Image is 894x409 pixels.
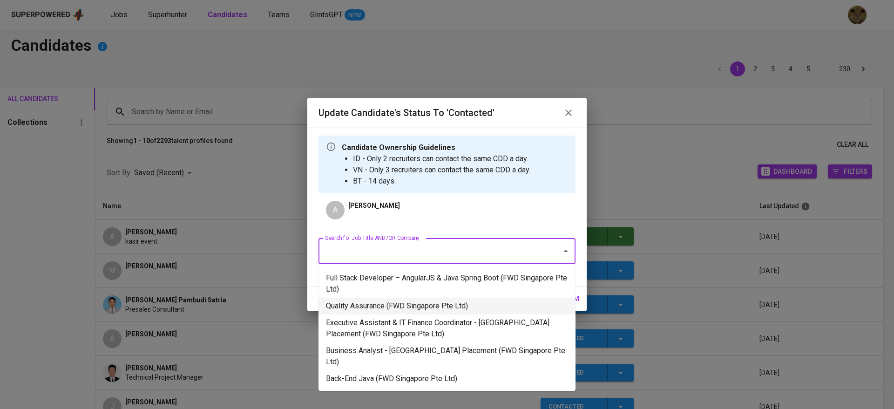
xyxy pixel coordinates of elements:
[559,245,572,258] button: Close
[318,342,576,370] li: Business Analyst - [GEOGRAPHIC_DATA] Placement (FWD Singapore Pte Ltd)
[318,105,494,120] h6: Update Candidate's Status to 'Contacted'
[353,153,530,164] li: ID - Only 2 recruiters can contact the same CDD a day.
[318,370,576,387] li: Back-End Java (FWD Singapore Pte Ltd)
[318,270,576,298] li: Full Stack Developer – AngularJS & Java Spring Boot (FWD Singapore Pte Ltd)
[353,164,530,176] li: VN - Only 3 recruiters can contact the same CDD a day.
[353,176,530,187] li: BT - 14 days.
[326,201,345,219] div: A
[348,201,400,210] p: [PERSON_NAME]
[318,298,576,314] li: Quality Assurance (FWD Singapore Pte Ltd)
[318,314,576,342] li: Executive Assistant & IT Finance Coordinator - [GEOGRAPHIC_DATA] Placement (FWD Singapore Pte Ltd)
[342,142,530,153] p: Candidate Ownership Guidelines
